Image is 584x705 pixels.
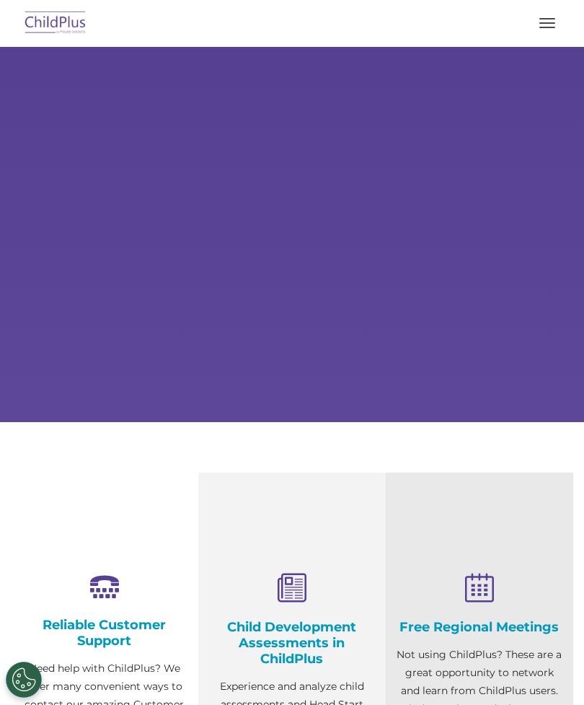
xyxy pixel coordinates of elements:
[22,6,89,40] img: ChildPlus by Procare Solutions
[209,619,375,667] h4: Child Development Assessments in ChildPlus
[22,617,187,649] h4: Reliable Customer Support
[397,619,562,635] h4: Free Regional Meetings
[6,662,42,698] button: Cookies Settings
